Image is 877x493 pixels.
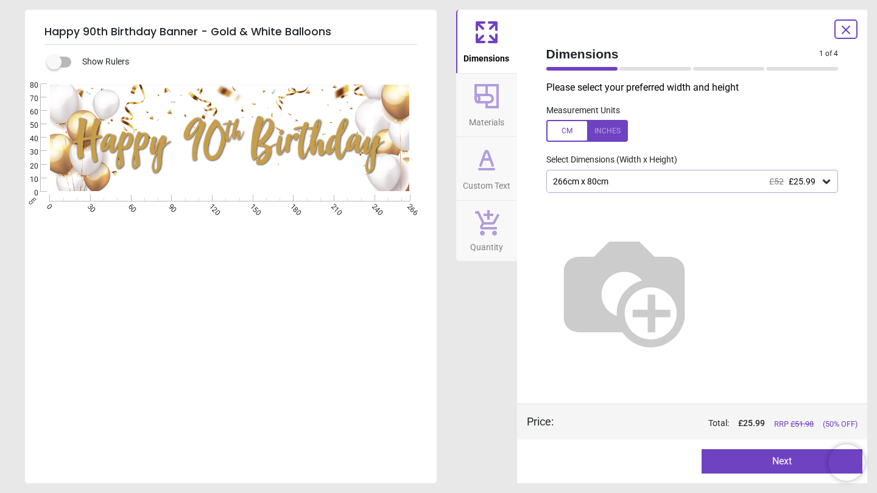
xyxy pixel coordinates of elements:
[44,19,417,45] h5: Happy 90th Birthday Banner - Gold & White Balloons
[527,414,554,429] div: Price :
[546,212,702,368] img: Helper for size comparison
[546,45,820,63] span: Dimensions
[15,134,38,144] span: 40
[15,175,38,185] span: 10
[15,121,38,131] span: 50
[15,107,38,117] span: 60
[828,444,865,481] iframe: Brevo live chat
[537,154,677,166] label: Select Dimensions (Width x Height)
[572,418,858,430] div: Total:
[27,195,38,206] span: cm
[206,202,214,210] span: 120
[456,74,517,137] button: Materials
[769,177,784,186] span: £52
[456,137,517,200] button: Custom Text
[789,177,815,186] span: £25.99
[456,10,517,73] button: Dimensions
[456,201,517,262] button: Quantity
[463,174,510,192] span: Custom Text
[15,80,38,91] span: 80
[15,147,38,158] span: 30
[44,202,52,210] span: 0
[166,202,174,210] span: 90
[54,55,437,69] div: Show Rulers
[15,161,38,172] span: 20
[702,449,862,474] button: Next
[546,105,620,117] label: Measurement Units
[328,202,336,210] span: 210
[469,111,504,129] span: Materials
[774,419,814,430] span: RRP
[546,81,848,94] p: Please select your preferred width and height
[819,49,838,59] span: 1 of 4
[288,202,296,210] span: 180
[369,202,377,210] span: 240
[791,419,814,428] span: £ 51.98
[552,177,821,187] div: 266cm x 80cm
[85,202,93,210] span: 30
[823,419,858,430] span: (50% OFF)
[15,188,38,198] span: 0
[404,202,412,210] span: 266
[743,418,765,428] span: 25.99
[125,202,133,210] span: 60
[463,47,509,65] span: Dimensions
[15,94,38,104] span: 70
[738,418,765,430] span: £
[247,202,255,210] span: 150
[470,236,503,254] span: Quantity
